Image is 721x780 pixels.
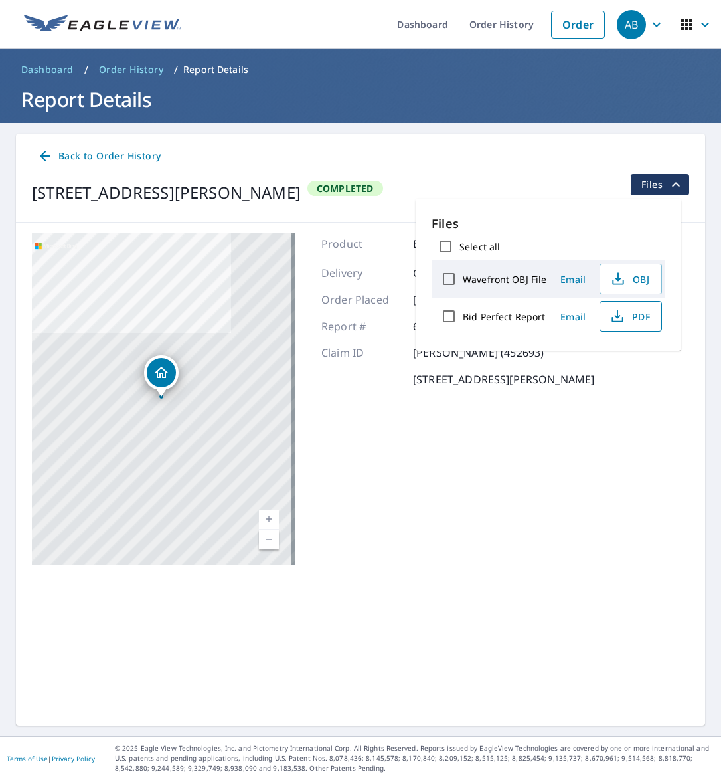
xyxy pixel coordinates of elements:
img: EV Logo [24,15,181,35]
span: Back to Order History [37,148,161,165]
label: Bid Perfect Report [463,310,545,323]
p: | [7,755,95,763]
a: Dashboard [16,59,79,80]
a: Privacy Policy [52,754,95,763]
p: [PERSON_NAME] (452693) [413,345,544,361]
a: Order History [94,59,169,80]
span: PDF [608,308,651,324]
button: PDF [600,301,662,332]
span: Completed [309,182,382,195]
button: filesDropdownBtn-67762003 [630,174,689,195]
div: [STREET_ADDRESS][PERSON_NAME] [32,181,301,205]
h1: Report Details [16,86,705,113]
p: Files [432,215,665,233]
p: Report Details [183,63,248,76]
button: Email [552,306,594,327]
label: Wavefront OBJ File [463,273,546,286]
p: © 2025 Eagle View Technologies, Inc. and Pictometry International Corp. All Rights Reserved. Repo... [115,743,714,773]
a: Order [551,11,605,39]
a: Terms of Use [7,754,48,763]
a: Back to Order History [32,144,166,169]
a: Current Level 17, Zoom Out [259,530,279,549]
span: Dashboard [21,63,74,76]
div: AB [617,10,646,39]
p: Quick [413,265,493,281]
li: / [174,62,178,78]
nav: breadcrumb [16,59,705,80]
button: OBJ [600,264,662,294]
span: Order History [99,63,163,76]
span: Files [641,177,684,193]
p: Report # [321,318,401,334]
p: 67762003 [413,318,493,334]
p: Bid Perfect [413,236,469,252]
button: Email [552,269,594,290]
li: / [84,62,88,78]
div: Dropped pin, building 1, Residential property, 23672 Via Carino Ln Bonita Springs, FL 34135 [144,355,179,397]
p: [STREET_ADDRESS][PERSON_NAME] [413,371,594,387]
span: Email [557,310,589,323]
span: OBJ [608,271,651,287]
p: Claim ID [321,345,401,361]
p: Order Placed [321,292,401,308]
p: [DATE] [413,292,493,308]
a: Current Level 17, Zoom In [259,510,279,530]
label: Select all [459,241,500,253]
span: Email [557,273,589,286]
p: Delivery [321,265,401,281]
p: Product [321,236,401,252]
